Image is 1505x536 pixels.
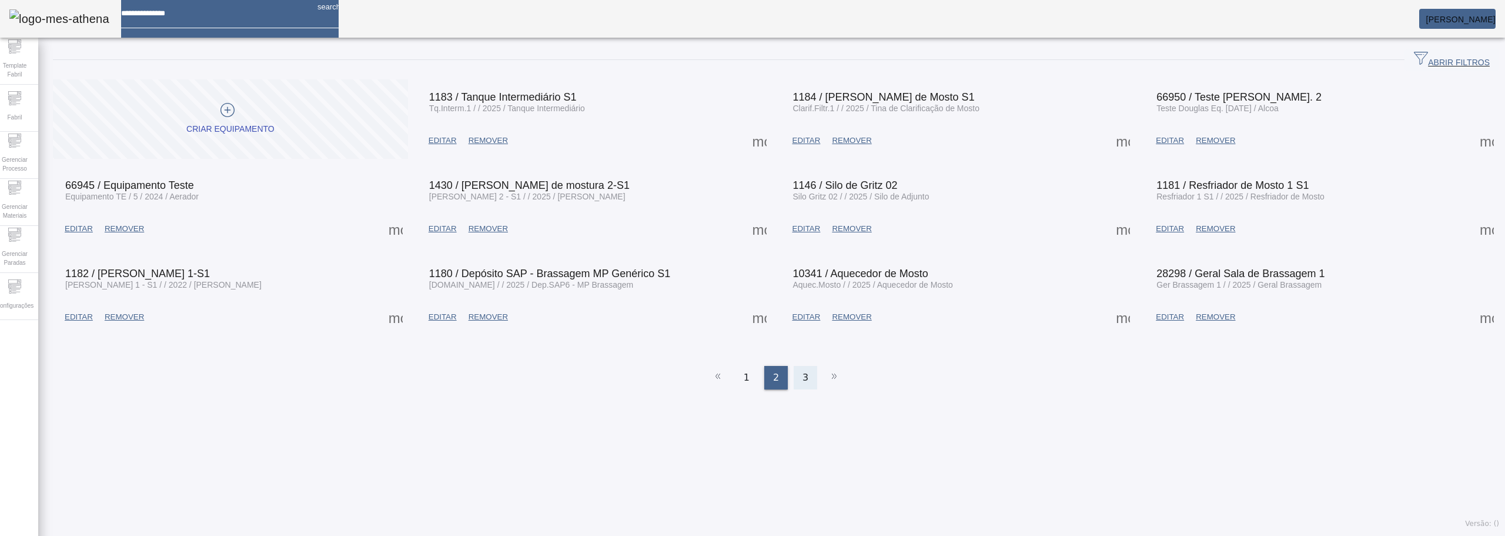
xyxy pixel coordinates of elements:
span: Aquec.Mosto / / 2025 / Aquecedor de Mosto [793,280,953,289]
button: REMOVER [826,307,877,328]
div: CRIAR EQUIPAMENTO [186,124,275,135]
span: 1183 / Tanque Intermediário S1 [429,91,577,103]
button: EDITAR [787,130,827,151]
span: REMOVER [469,135,508,147]
span: EDITAR [1156,135,1184,147]
button: EDITAR [787,307,827,328]
button: REMOVER [1190,218,1241,239]
button: REMOVER [1190,307,1241,328]
span: REMOVER [105,311,144,323]
span: Teste Douglas Eq. [DATE] / Alcoa [1156,104,1279,113]
button: EDITAR [787,218,827,239]
span: EDITAR [429,135,457,147]
span: 1181 / Resfriador de Mosto 1 S1 [1156,179,1309,191]
button: Mais [749,218,770,239]
span: Silo Gritz 02 / / 2025 / Silo de Adjunto [793,192,929,201]
span: 66945 / Equipamento Teste [65,179,194,191]
button: Mais [1476,130,1497,151]
span: REMOVER [1196,223,1235,235]
span: EDITAR [792,135,821,147]
span: [PERSON_NAME] 2 - S1 / / 2025 / [PERSON_NAME] [429,192,626,201]
span: EDITAR [429,223,457,235]
img: logo-mes-athena [9,9,109,28]
button: REMOVER [826,130,877,151]
button: Mais [749,130,770,151]
button: Mais [385,307,406,328]
button: CRIAR EQUIPAMENTO [53,79,408,159]
span: Versão: () [1465,520,1499,528]
span: 66950 / Teste [PERSON_NAME]. 2 [1156,91,1322,103]
span: [PERSON_NAME] 1 - S1 / / 2022 / [PERSON_NAME] [65,280,262,289]
span: [PERSON_NAME] [1426,15,1496,24]
span: Resfriador 1 S1 / / 2025 / Resfriador de Mosto [1156,192,1325,201]
span: EDITAR [792,311,821,323]
button: EDITAR [59,218,99,239]
span: 1182 / [PERSON_NAME] 1-S1 [65,268,210,279]
span: REMOVER [1196,311,1235,323]
button: EDITAR [423,130,463,151]
button: REMOVER [99,218,150,239]
button: EDITAR [1150,307,1190,328]
span: 28298 / Geral Sala de Brassagem 1 [1156,268,1325,279]
button: REMOVER [463,130,514,151]
span: REMOVER [832,223,871,235]
span: Equipamento TE / 5 / 2024 / Aerador [65,192,199,201]
button: EDITAR [1150,218,1190,239]
span: 1184 / [PERSON_NAME] de Mosto S1 [793,91,975,103]
span: REMOVER [469,311,508,323]
span: EDITAR [65,311,93,323]
span: EDITAR [792,223,821,235]
span: REMOVER [832,135,871,147]
button: REMOVER [1190,130,1241,151]
span: REMOVER [105,223,144,235]
span: EDITAR [1156,223,1184,235]
span: 1430 / [PERSON_NAME] de mostura 2-S1 [429,179,630,191]
button: EDITAR [1150,130,1190,151]
span: EDITAR [65,223,93,235]
button: EDITAR [423,218,463,239]
button: REMOVER [463,218,514,239]
button: EDITAR [423,307,463,328]
button: Mais [1112,307,1133,328]
button: ABRIR FILTROS [1404,49,1499,71]
button: REMOVER [99,307,150,328]
button: EDITAR [59,307,99,328]
span: EDITAR [1156,311,1184,323]
button: Mais [749,307,770,328]
button: Mais [1476,218,1497,239]
span: 1146 / Silo de Gritz 02 [793,179,898,191]
span: Clarif.Filtr.1 / / 2025 / Tina de Clarificação de Mosto [793,104,979,113]
span: 1180 / Depósito SAP - Brassagem MP Genérico S1 [429,268,671,279]
span: Tq.Interm.1 / / 2025 / Tanque Intermediário [429,104,585,113]
span: REMOVER [832,311,871,323]
span: ABRIR FILTROS [1414,51,1490,69]
span: 10341 / Aquecedor de Mosto [793,268,928,279]
span: Ger Brassagem 1 / / 2025 / Geral Brassagem [1156,280,1322,289]
span: EDITAR [429,311,457,323]
button: Mais [1476,307,1497,328]
span: 3 [802,371,808,385]
button: REMOVER [826,218,877,239]
button: Mais [1112,130,1133,151]
button: REMOVER [463,307,514,328]
span: 1 [744,371,750,385]
button: Mais [1112,218,1133,239]
button: Mais [385,218,406,239]
span: REMOVER [469,223,508,235]
span: REMOVER [1196,135,1235,147]
span: [DOMAIN_NAME] / / 2025 / Dep.SAP6 - MP Brassagem [429,280,634,289]
span: Fabril [4,109,25,125]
